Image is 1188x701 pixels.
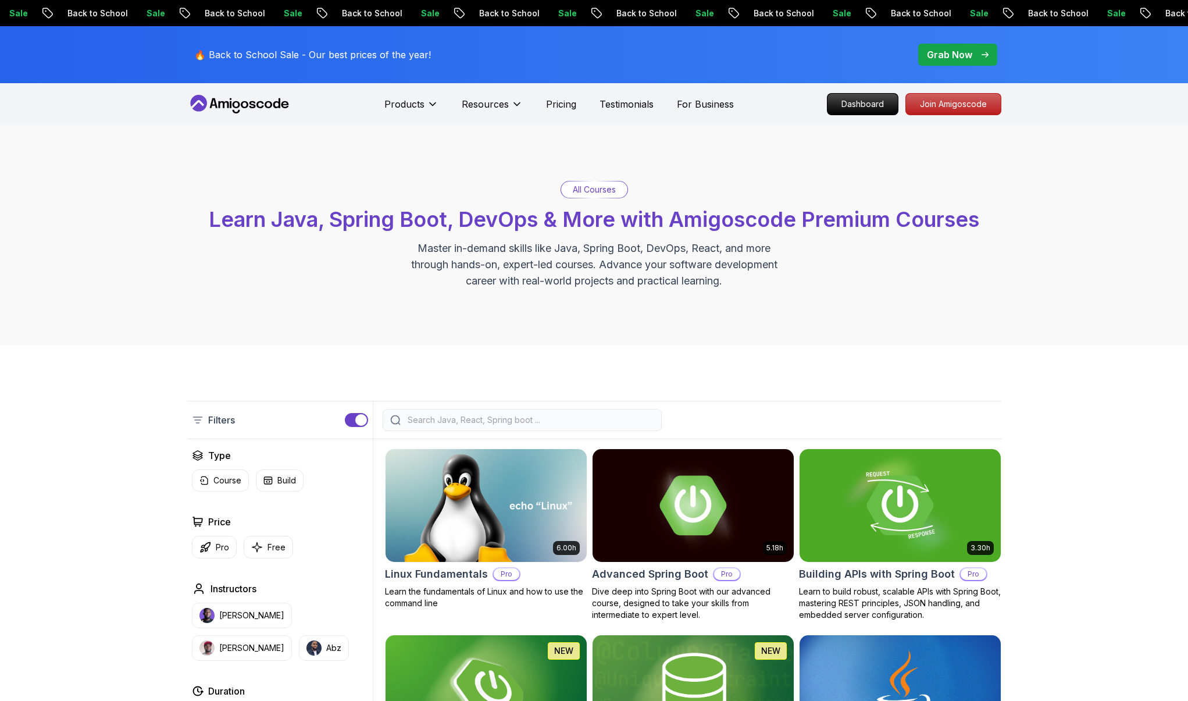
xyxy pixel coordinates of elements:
[192,635,292,661] button: instructor img[PERSON_NAME]
[405,414,654,426] input: Search Java, React, Spring boot ...
[385,449,587,609] a: Linux Fundamentals card6.00hLinux FundamentalsProLearn the fundamentals of Linux and how to use t...
[1096,8,1133,19] p: Sale
[267,542,286,553] p: Free
[684,8,722,19] p: Sale
[880,8,959,19] p: Back to School
[766,543,783,553] p: 5.18h
[326,642,341,654] p: Abz
[306,640,322,656] img: instructor img
[56,8,135,19] p: Back to School
[385,566,488,582] h2: Linux Fundamentals
[192,603,292,628] button: instructor img[PERSON_NAME]
[219,610,284,621] p: [PERSON_NAME]
[199,608,215,623] img: instructor img
[386,449,587,562] img: Linux Fundamentals card
[961,568,986,580] p: Pro
[494,568,519,580] p: Pro
[273,8,310,19] p: Sale
[208,684,245,698] h2: Duration
[799,566,955,582] h2: Building APIs with Spring Boot
[1017,8,1096,19] p: Back to School
[277,475,296,486] p: Build
[822,8,859,19] p: Sale
[462,97,523,120] button: Resources
[410,8,447,19] p: Sale
[135,8,173,19] p: Sale
[399,240,790,289] p: Master in-demand skills like Java, Spring Boot, DevOps, React, and more through hands-on, expert-...
[927,48,972,62] p: Grab Now
[244,536,293,558] button: Free
[208,515,231,529] h2: Price
[462,97,509,111] p: Resources
[194,8,273,19] p: Back to School
[219,642,284,654] p: [PERSON_NAME]
[208,413,235,427] p: Filters
[827,93,898,115] a: Dashboard
[714,568,740,580] p: Pro
[592,449,794,621] a: Advanced Spring Boot card5.18hAdvanced Spring BootProDive deep into Spring Boot with our advanced...
[213,475,241,486] p: Course
[605,8,684,19] p: Back to School
[556,543,576,553] p: 6.00h
[256,469,304,492] button: Build
[573,184,616,195] p: All Courses
[971,543,990,553] p: 3.30h
[547,8,584,19] p: Sale
[600,97,654,111] a: Testimonials
[331,8,410,19] p: Back to School
[211,582,256,596] h2: Instructors
[216,542,229,553] p: Pro
[209,207,979,232] span: Learn Java, Spring Boot, DevOps & More with Amigoscode Premium Courses
[906,94,1001,115] p: Join Amigoscode
[546,97,576,111] a: Pricing
[299,635,349,661] button: instructor imgAbz
[192,536,237,558] button: Pro
[827,94,898,115] p: Dashboard
[208,449,231,462] h2: Type
[905,93,1001,115] a: Join Amigoscode
[761,645,780,657] p: NEW
[384,97,438,120] button: Products
[743,8,822,19] p: Back to School
[959,8,996,19] p: Sale
[554,645,573,657] p: NEW
[194,48,431,62] p: 🔥 Back to School Sale - Our best prices of the year!
[468,8,547,19] p: Back to School
[385,586,587,609] p: Learn the fundamentals of Linux and how to use the command line
[800,449,1001,562] img: Building APIs with Spring Boot card
[192,469,249,492] button: Course
[384,97,424,111] p: Products
[199,640,215,656] img: instructor img
[592,586,794,621] p: Dive deep into Spring Boot with our advanced course, designed to take your skills from intermedia...
[799,449,1001,621] a: Building APIs with Spring Boot card3.30hBuilding APIs with Spring BootProLearn to build robust, s...
[593,449,794,562] img: Advanced Spring Boot card
[799,586,1001,621] p: Learn to build robust, scalable APIs with Spring Boot, mastering REST principles, JSON handling, ...
[592,566,708,582] h2: Advanced Spring Boot
[677,97,734,111] a: For Business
